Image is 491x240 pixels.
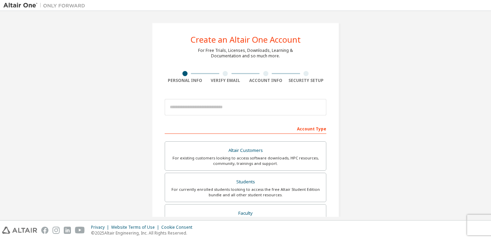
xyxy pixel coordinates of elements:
div: Faculty [169,209,322,218]
img: youtube.svg [75,227,85,234]
img: Altair One [3,2,89,9]
div: For Free Trials, Licenses, Downloads, Learning & Documentation and so much more. [198,48,293,59]
img: facebook.svg [41,227,48,234]
img: linkedin.svg [64,227,71,234]
div: Account Info [245,78,286,83]
div: Create an Altair One Account [191,36,301,44]
div: Website Terms of Use [111,225,161,230]
div: Cookie Consent [161,225,196,230]
div: For existing customers looking to access software downloads, HPC resources, community, trainings ... [169,155,322,166]
img: altair_logo.svg [2,227,37,234]
div: Students [169,177,322,187]
div: Verify Email [205,78,246,83]
div: Security Setup [286,78,327,83]
div: Privacy [91,225,111,230]
div: Personal Info [165,78,205,83]
p: © 2025 Altair Engineering, Inc. All Rights Reserved. [91,230,196,236]
div: Altair Customers [169,146,322,155]
img: instagram.svg [53,227,60,234]
div: For currently enrolled students looking to access the free Altair Student Edition bundle and all ... [169,187,322,198]
div: Account Type [165,123,326,134]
